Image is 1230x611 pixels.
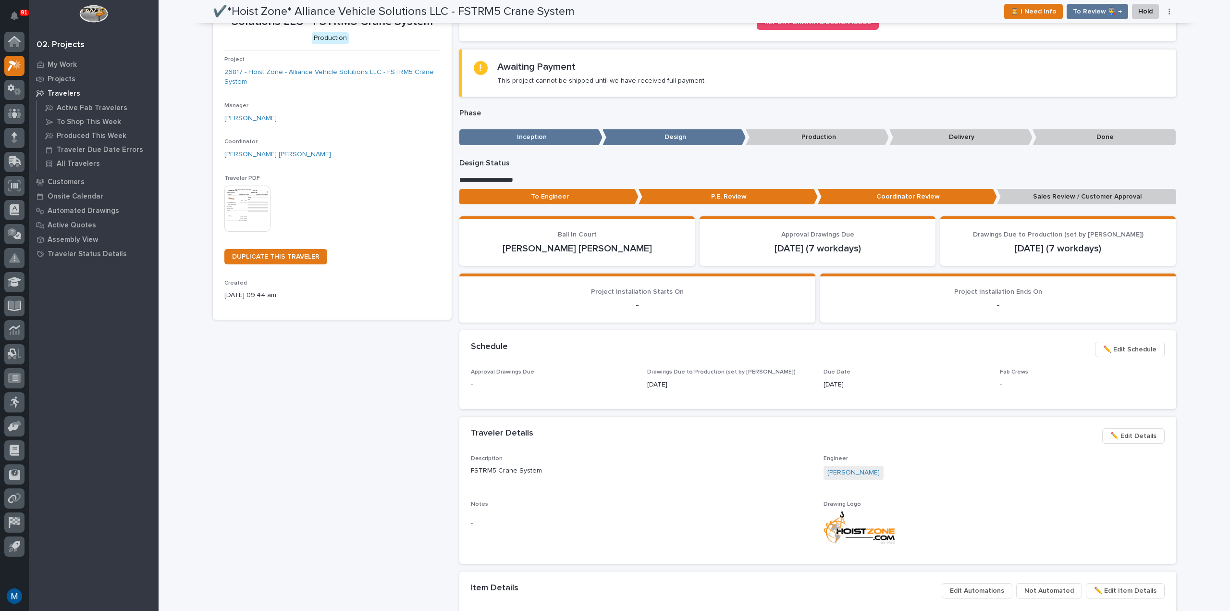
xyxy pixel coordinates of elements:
p: Active Quotes [48,221,96,230]
h2: ✔️*Hoist Zone* Alliance Vehicle Solutions LLC - FSTRM5 Crane System [213,5,575,19]
p: This project cannot be shipped until we have received full payment. [497,76,706,85]
button: Hold [1132,4,1159,19]
span: Approval Drawings Due [471,369,534,375]
span: Description [471,456,503,461]
p: Inception [459,129,603,145]
a: To Shop This Week [37,115,159,128]
span: Project Installation Ends On [954,288,1042,295]
p: Design Status [459,159,1176,168]
a: [PERSON_NAME] [827,468,880,478]
p: [DATE] [647,380,812,390]
a: All Travelers [37,157,159,170]
p: My Work [48,61,77,69]
span: Not Automated [1024,585,1074,597]
button: ✏️ Edit Details [1102,428,1165,444]
div: Production [312,32,349,44]
button: Not Automated [1016,583,1082,599]
img: zaypobBSH9TnFsQRalhDF5kw-NPmdGFyD-wvBwNLPI0 [824,511,896,545]
a: Projects [29,72,159,86]
a: [PERSON_NAME] [224,113,277,124]
a: DUPLICATE THIS TRAVELER [224,249,327,264]
span: Manager [224,103,248,109]
p: [DATE] (7 workdays) [952,243,1165,254]
p: Active Fab Travelers [57,104,127,112]
p: Phase [459,109,1176,118]
button: users-avatar [4,586,25,606]
p: [PERSON_NAME] [PERSON_NAME] [471,243,684,254]
button: Notifications [4,6,25,26]
p: Produced This Week [57,132,126,140]
p: - [1000,380,1165,390]
a: Automated Drawings [29,203,159,218]
span: Notes [471,501,488,507]
span: Drawings Due to Production (set by [PERSON_NAME]) [973,231,1144,238]
h2: Awaiting Payment [497,61,576,73]
p: Done [1033,129,1176,145]
p: To Engineer [459,189,639,205]
a: Onsite Calendar [29,189,159,203]
span: Traveler PDF [224,175,260,181]
span: Ball In Court [558,231,597,238]
p: - [471,380,636,390]
a: 26817 - Hoist Zone - Alliance Vehicle Solutions LLC - FSTRM5 Crane System [224,67,440,87]
button: To Review 👨‍🏭 → [1067,4,1128,19]
div: Notifications91 [12,12,25,27]
h2: Schedule [471,342,508,352]
span: Created [224,280,247,286]
a: My Work [29,57,159,72]
p: P.E. Review [639,189,818,205]
a: Traveler Status Details [29,247,159,261]
p: Design [603,129,746,145]
span: ✏️ Edit Item Details [1094,585,1156,597]
p: Automated Drawings [48,207,119,215]
p: - [832,299,1165,311]
a: Customers [29,175,159,189]
button: ⏳ I Need Info [1004,4,1063,19]
p: Customers [48,178,85,187]
p: Projects [48,75,75,84]
p: Traveler Due Date Errors [57,146,143,154]
span: Drawings Due to Production (set by [PERSON_NAME]) [647,369,796,375]
a: Active Fab Travelers [37,101,159,114]
span: Hold [1138,6,1153,17]
p: Delivery [889,129,1033,145]
span: To Review 👨‍🏭 → [1073,6,1122,17]
span: Coordinator [224,139,258,145]
span: ✏️ Edit Schedule [1103,344,1156,355]
span: ⏳ I Need Info [1010,6,1057,17]
div: 02. Projects [37,40,85,50]
p: Coordinator Review [818,189,997,205]
p: - [471,518,812,528]
p: 91 [21,9,27,16]
p: Assembly View [48,236,98,244]
img: Workspace Logo [79,5,108,23]
a: Travelers [29,86,159,100]
p: - [471,299,804,311]
span: Approval Drawings Due [781,231,854,238]
p: Onsite Calendar [48,192,103,201]
a: [PERSON_NAME] [PERSON_NAME] [224,150,331,160]
span: Project [224,57,245,62]
span: Engineer [824,456,848,461]
a: Assembly View [29,232,159,247]
h2: Traveler Details [471,428,533,439]
span: Drawing Logo [824,501,861,507]
a: Traveler Due Date Errors [37,143,159,156]
p: Traveler Status Details [48,250,127,259]
a: Produced This Week [37,129,159,142]
span: ✏️ Edit Details [1110,430,1156,442]
span: DUPLICATE THIS TRAVELER [232,253,320,260]
p: [DATE] [824,380,988,390]
p: [DATE] 09:44 am [224,290,440,300]
button: Edit Automations [942,583,1012,599]
p: FSTRM5 Crane System [471,466,812,476]
span: Project Installation Starts On [591,288,684,295]
p: Sales Review / Customer Approval [997,189,1176,205]
button: ✏️ Edit Item Details [1086,583,1165,599]
p: Production [746,129,889,145]
p: Travelers [48,89,80,98]
h2: Item Details [471,583,518,594]
p: [DATE] (7 workdays) [711,243,924,254]
a: Active Quotes [29,218,159,232]
button: ✏️ Edit Schedule [1095,342,1165,357]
